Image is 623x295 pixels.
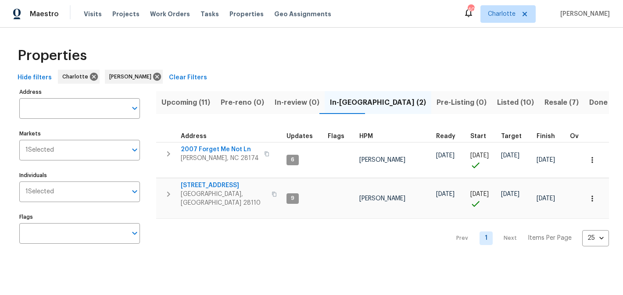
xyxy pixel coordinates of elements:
[105,70,163,84] div: [PERSON_NAME]
[129,185,141,198] button: Open
[528,234,572,242] p: Items Per Page
[14,70,55,86] button: Hide filters
[286,133,313,139] span: Updates
[437,96,487,109] span: Pre-Listing (0)
[161,96,210,109] span: Upcoming (11)
[436,191,455,197] span: [DATE]
[221,96,264,109] span: Pre-reno (0)
[467,142,498,178] td: Project started on time
[468,5,474,14] div: 40
[62,72,92,81] span: Charlotte
[582,227,609,249] div: 25
[330,96,426,109] span: In-[GEOGRAPHIC_DATA] (2)
[501,133,522,139] span: Target
[328,133,344,139] span: Flags
[557,10,610,18] span: [PERSON_NAME]
[18,72,52,83] span: Hide filters
[19,89,140,95] label: Address
[129,102,141,114] button: Open
[470,153,489,159] span: [DATE]
[181,133,207,139] span: Address
[84,10,102,18] span: Visits
[181,190,266,207] span: [GEOGRAPHIC_DATA], [GEOGRAPHIC_DATA] 28110
[19,131,140,136] label: Markets
[470,133,486,139] span: Start
[201,11,219,17] span: Tasks
[19,173,140,178] label: Individuals
[359,133,373,139] span: HPM
[129,144,141,156] button: Open
[436,133,463,139] div: Earliest renovation start date (first business day after COE or Checkout)
[570,133,601,139] div: Days past target finish date
[570,133,593,139] span: Overall
[274,10,331,18] span: Geo Assignments
[112,10,140,18] span: Projects
[150,10,190,18] span: Work Orders
[181,145,259,154] span: 2007 Forget Me Not Ln
[501,191,519,197] span: [DATE]
[480,231,493,245] a: Goto page 1
[501,133,530,139] div: Target renovation project end date
[359,195,405,202] span: [PERSON_NAME]
[229,10,264,18] span: Properties
[58,70,100,84] div: Charlotte
[25,188,54,195] span: 1 Selected
[287,156,298,163] span: 6
[109,72,155,81] span: [PERSON_NAME]
[544,96,579,109] span: Resale (7)
[467,178,498,219] td: Project started on time
[359,157,405,163] span: [PERSON_NAME]
[18,51,87,60] span: Properties
[436,133,455,139] span: Ready
[165,70,211,86] button: Clear Filters
[537,133,563,139] div: Projected renovation finish date
[488,10,516,18] span: Charlotte
[181,181,266,190] span: [STREET_ADDRESS]
[169,72,207,83] span: Clear Filters
[129,227,141,239] button: Open
[470,191,489,197] span: [DATE]
[537,157,555,163] span: [DATE]
[501,153,519,159] span: [DATE]
[448,224,609,252] nav: Pagination Navigation
[436,153,455,159] span: [DATE]
[470,133,494,139] div: Actual renovation start date
[181,154,259,163] span: [PERSON_NAME], NC 28174
[537,133,555,139] span: Finish
[537,195,555,202] span: [DATE]
[275,96,319,109] span: In-review (0)
[30,10,59,18] span: Maestro
[287,195,298,202] span: 9
[25,146,54,154] span: 1 Selected
[497,96,534,109] span: Listed (10)
[19,214,140,220] label: Flags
